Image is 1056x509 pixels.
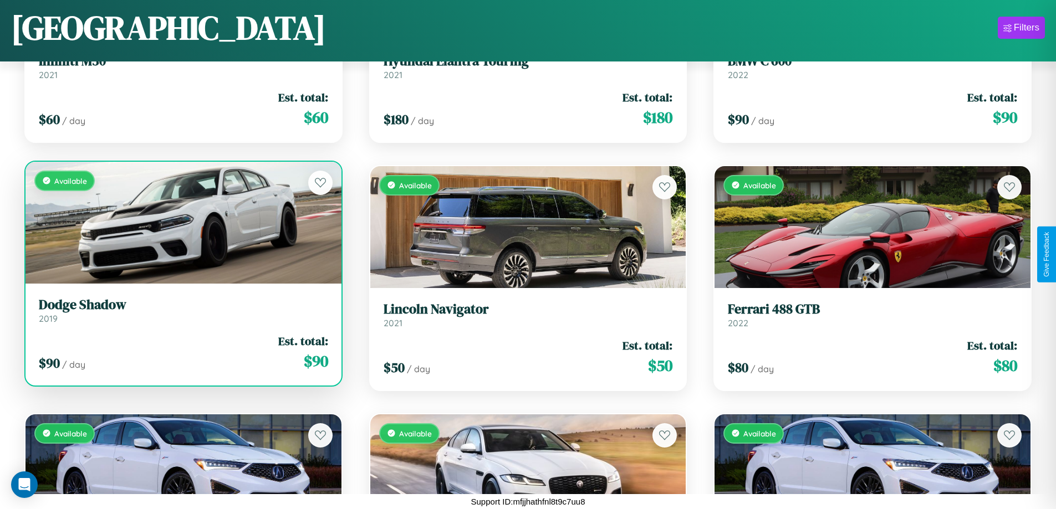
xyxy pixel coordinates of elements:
[998,17,1045,39] button: Filters
[728,358,748,377] span: $ 80
[304,106,328,128] span: $ 60
[39,110,60,128] span: $ 60
[304,350,328,372] span: $ 90
[39,297,328,313] h3: Dodge Shadow
[993,354,1017,377] span: $ 80
[39,53,328,69] h3: Infiniti M30
[993,106,1017,128] span: $ 90
[967,89,1017,105] span: Est. total:
[728,53,1017,80] a: BMW C 6002022
[751,115,774,126] span: / day
[728,317,748,328] span: 2022
[384,317,402,328] span: 2021
[54,429,87,438] span: Available
[623,337,672,353] span: Est. total:
[39,69,58,80] span: 2021
[11,471,38,498] div: Open Intercom Messenger
[728,110,749,128] span: $ 90
[384,53,673,80] a: Hyundai Elantra Touring2021
[399,429,432,438] span: Available
[1043,232,1050,277] div: Give Feedback
[751,363,774,374] span: / day
[39,297,328,324] a: Dodge Shadow2019
[743,429,776,438] span: Available
[648,354,672,377] span: $ 50
[384,110,409,128] span: $ 180
[278,89,328,105] span: Est. total:
[728,69,748,80] span: 2022
[411,115,434,126] span: / day
[384,301,673,328] a: Lincoln Navigator2021
[54,176,87,186] span: Available
[39,53,328,80] a: Infiniti M302021
[623,89,672,105] span: Est. total:
[743,181,776,190] span: Available
[1014,22,1039,33] div: Filters
[728,53,1017,69] h3: BMW C 600
[471,494,585,509] p: Support ID: mfjjhathfnl8t9c7uu8
[278,333,328,349] span: Est. total:
[384,53,673,69] h3: Hyundai Elantra Touring
[384,301,673,317] h3: Lincoln Navigator
[728,301,1017,317] h3: Ferrari 488 GTB
[384,358,405,377] span: $ 50
[62,359,85,370] span: / day
[407,363,430,374] span: / day
[399,181,432,190] span: Available
[728,301,1017,328] a: Ferrari 488 GTB2022
[384,69,402,80] span: 2021
[643,106,672,128] span: $ 180
[39,354,60,372] span: $ 90
[39,313,58,324] span: 2019
[11,5,326,50] h1: [GEOGRAPHIC_DATA]
[62,115,85,126] span: / day
[967,337,1017,353] span: Est. total:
